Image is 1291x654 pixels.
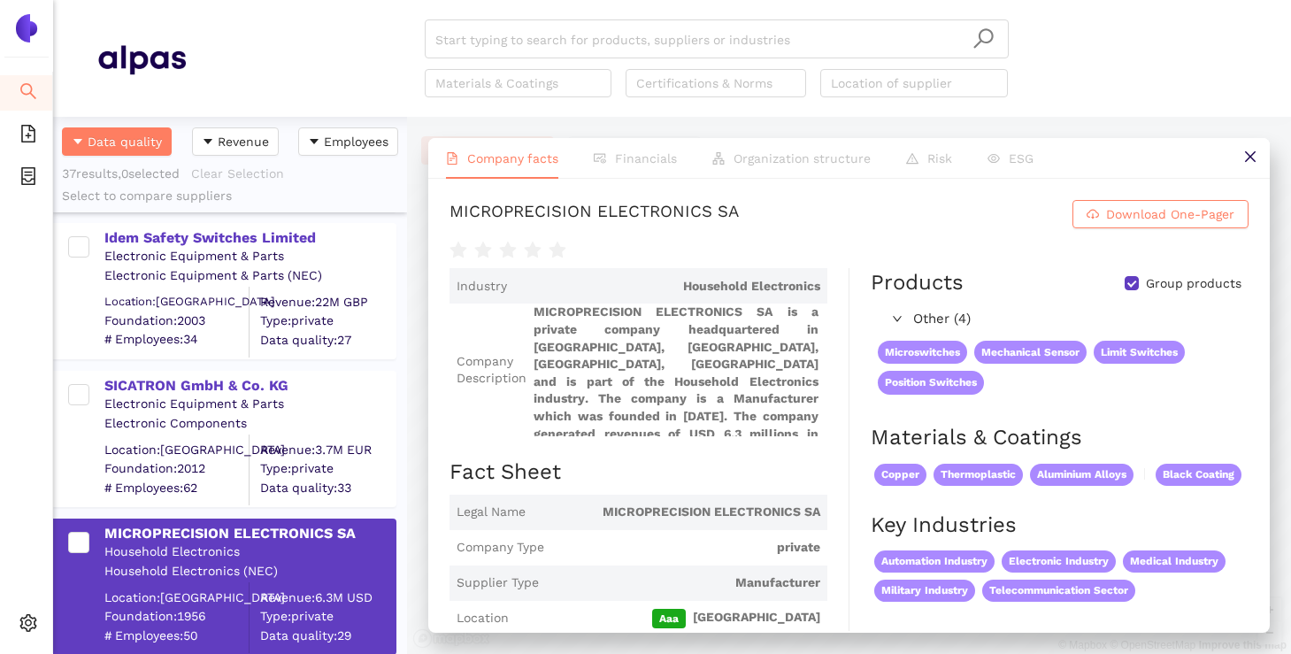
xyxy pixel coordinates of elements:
img: Logo [12,14,41,42]
span: Type: private [260,312,395,330]
span: Company facts [467,151,558,165]
span: [GEOGRAPHIC_DATA] [516,609,820,628]
span: caret-down [202,135,214,150]
span: # Employees: 34 [104,331,249,349]
button: close [1230,138,1270,178]
span: container [19,161,37,196]
span: close [1243,150,1257,164]
div: Other (4) [871,305,1247,334]
span: Employees [324,132,388,151]
span: warning [906,152,918,165]
span: MICROPRECISION ELECTRONICS SA [533,504,820,521]
span: Data quality: 33 [260,479,395,496]
span: setting [19,608,37,643]
span: Industry [457,278,507,296]
span: cloud-download [1087,208,1099,222]
span: Location [457,610,509,627]
button: cloud-downloadDownload One-Pager [1072,200,1249,228]
span: Aluminium Alloys [1030,464,1133,486]
div: Household Electronics (NEC) [104,563,395,581]
span: private [551,539,820,557]
div: Select to compare suppliers [62,188,398,205]
button: caret-downRevenue [192,127,279,156]
span: ESG [1009,151,1034,165]
span: Company Description [457,353,526,388]
span: Type: private [260,608,395,626]
span: Foundation: 2012 [104,460,249,478]
h2: Key Industries [871,511,1249,541]
span: star [549,242,566,259]
div: MICROPRECISION ELECTRONICS SA [450,200,739,228]
span: Type: private [260,460,395,478]
div: Idem Safety Switches Limited [104,228,395,248]
span: Thermoplastic [934,464,1023,486]
div: Electronic Equipment & Parts [104,396,395,413]
button: caret-downData quality [62,127,172,156]
span: search [972,27,995,50]
span: 37 results, 0 selected [62,166,180,181]
button: caret-downEmployees [298,127,398,156]
span: star [450,242,467,259]
span: right [892,313,903,324]
span: Black Coating [1156,464,1241,486]
div: Electronic Equipment & Parts (NEC) [104,267,395,285]
div: SICATRON GmbH & Co. KG [104,376,395,396]
div: Revenue: 3.7M EUR [260,441,395,458]
span: # Employees: 50 [104,627,249,644]
span: Aaa [652,609,686,628]
span: Household Electronics [514,278,820,296]
span: Data quality: 27 [260,331,395,349]
span: Data quality: 29 [260,627,395,644]
span: Legal Name [457,504,526,521]
div: Revenue: 6.3M USD [260,589,395,606]
span: MICROPRECISION ELECTRONICS SA is a private company headquartered in [GEOGRAPHIC_DATA], [GEOGRAPHI... [534,304,820,436]
h2: Materials & Coatings [871,423,1249,453]
div: Electronic Equipment & Parts [104,248,395,265]
span: Financials [615,151,677,165]
span: star [524,242,542,259]
span: Microswitches [878,341,967,365]
span: Risk [927,151,952,165]
span: search [19,76,37,112]
span: Download One-Pager [1106,204,1234,224]
span: Copper [874,464,926,486]
span: star [499,242,517,259]
h2: Fact Sheet [450,458,827,488]
div: MICROPRECISION ELECTRONICS SA [104,524,395,543]
span: apartment [712,152,725,165]
span: eye [987,152,1000,165]
span: star [474,242,492,259]
div: Electronic Components [104,415,395,433]
span: Foundation: 1956 [104,608,249,626]
div: Location: [GEOGRAPHIC_DATA] [104,589,249,606]
span: file-text [446,152,458,165]
img: Homepage [97,37,186,81]
div: Products [871,268,964,298]
span: caret-down [308,135,320,150]
span: Mechanical Sensor [974,341,1087,365]
span: Company Type [457,539,544,557]
span: Position Switches [878,371,984,395]
span: file-add [19,119,37,154]
span: Organization structure [734,151,871,165]
span: fund-view [594,152,606,165]
span: Group products [1139,275,1249,293]
div: Location: [GEOGRAPHIC_DATA] [104,293,249,309]
span: Revenue [218,132,269,151]
span: Data quality [88,132,162,151]
span: Military Industry [874,580,975,602]
button: Clear Selection [190,159,296,188]
span: caret-down [72,135,84,150]
span: Automation Industry [874,550,995,573]
span: Limit Switches [1094,341,1185,365]
span: Medical Industry [1123,550,1226,573]
span: Manufacturer [546,574,820,592]
div: Revenue: 22M GBP [260,293,395,311]
div: Location: [GEOGRAPHIC_DATA] [104,441,249,458]
div: Household Electronics [104,543,395,561]
span: Supplier Type [457,574,539,592]
span: # Employees: 62 [104,479,249,496]
span: Telecommunication Sector [982,580,1135,602]
span: Other (4) [913,309,1240,330]
span: Foundation: 2003 [104,312,249,329]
